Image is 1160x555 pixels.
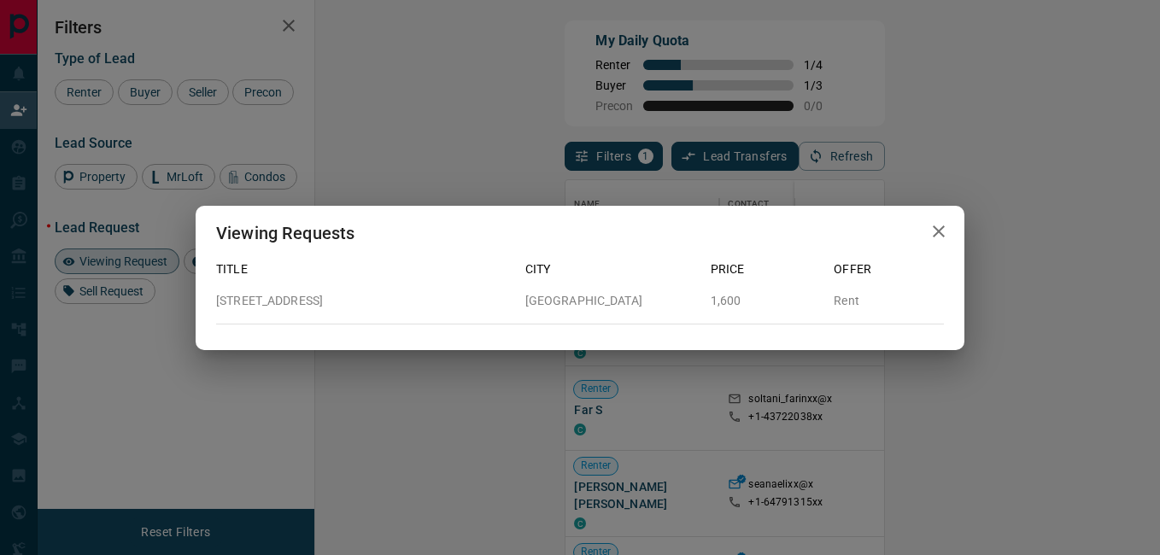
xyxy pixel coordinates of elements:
p: Rent [834,292,944,310]
p: Offer [834,260,944,278]
p: [STREET_ADDRESS] [216,292,512,310]
p: 1,600 [711,292,821,310]
h2: Viewing Requests [196,206,375,260]
p: [GEOGRAPHIC_DATA] [525,292,697,310]
p: Title [216,260,512,278]
p: Price [711,260,821,278]
p: City [525,260,697,278]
